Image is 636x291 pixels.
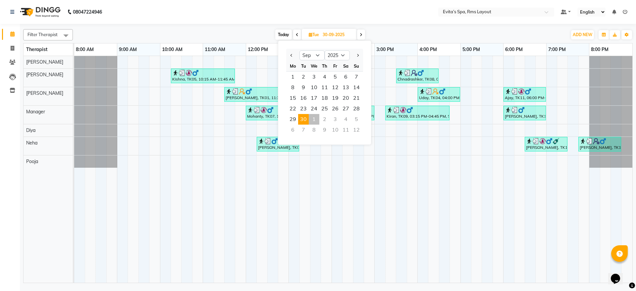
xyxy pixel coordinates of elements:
div: Sunday, September 7, 2025 [351,72,362,82]
div: Mohanty, TK07, 12:00 PM-01:00 PM, Muscle Relaxing massage [246,107,288,119]
span: 6 [341,72,351,82]
span: Tue [307,32,321,37]
div: Kiran, TK09, 03:15 PM-04:45 PM, Swedish Massage (90 min) [386,107,449,119]
div: Sunday, September 21, 2025 [351,93,362,103]
span: Neha [26,140,37,146]
span: 12 [330,82,341,93]
span: 4 [319,72,330,82]
b: 08047224946 [73,3,102,21]
div: Thursday, September 18, 2025 [319,93,330,103]
a: 11:00 AM [203,45,227,54]
div: Tu [298,61,309,71]
a: 10:00 AM [160,45,184,54]
img: logo [17,3,62,21]
span: 25 [319,103,330,114]
div: Sunday, October 12, 2025 [351,125,362,135]
button: Previous month [289,50,294,61]
div: Th [319,61,330,71]
a: 4:00 PM [418,45,439,54]
div: Tuesday, September 9, 2025 [298,82,309,93]
a: 8:00 AM [74,45,95,54]
input: 2025-09-30 [321,30,354,40]
span: [PERSON_NAME] [26,72,63,78]
div: [PERSON_NAME], TK14, 06:00 PM-07:00 PM, Swedish Massage [504,107,545,119]
span: 28 [351,103,362,114]
div: We [309,61,319,71]
div: Wednesday, September 24, 2025 [309,103,319,114]
div: Saturday, September 20, 2025 [341,93,351,103]
div: Monday, September 22, 2025 [288,103,298,114]
div: [PERSON_NAME], TK15, 07:45 PM-08:45 PM, Swedish Massage [579,138,620,150]
div: Wednesday, October 8, 2025 [309,125,319,135]
div: Sa [341,61,351,71]
span: 18 [319,93,330,103]
div: Monday, September 8, 2025 [288,82,298,93]
a: 7:00 PM [547,45,567,54]
span: 10 [309,82,319,93]
div: Monday, September 29, 2025 [288,114,298,125]
span: 17 [309,93,319,103]
div: Tuesday, September 16, 2025 [298,93,309,103]
span: [PERSON_NAME] [26,59,63,65]
span: 14 [351,82,362,93]
select: Select year [325,50,350,60]
div: Monday, October 6, 2025 [288,125,298,135]
a: 8:00 PM [589,45,610,54]
span: 21 [351,93,362,103]
select: Select month [299,50,325,60]
div: Thursday, September 25, 2025 [319,103,330,114]
div: Friday, October 10, 2025 [330,125,341,135]
div: Mo [288,61,298,71]
span: 27 [341,103,351,114]
div: Thursday, September 11, 2025 [319,82,330,93]
div: [PERSON_NAME], TK06, 12:15 PM-01:15 PM, Muscle Relaxing massage [257,138,298,150]
div: Wednesday, September 10, 2025 [309,82,319,93]
div: Thursday, October 9, 2025 [319,125,330,135]
div: [PERSON_NAME], TK01, 11:30 AM-01:00 PM, Muscle Relaxing Massage (90 min) [225,88,288,101]
span: 11 [319,82,330,93]
span: 23 [298,103,309,114]
div: Fr [330,61,341,71]
div: Ajay, TK11, 06:00 PM-07:00 PM, Swedish Massage [504,88,545,101]
div: Monday, September 15, 2025 [288,93,298,103]
span: 13 [341,82,351,93]
div: Wednesday, September 3, 2025 [309,72,319,82]
span: 30 [298,114,309,125]
div: Saturday, September 27, 2025 [341,103,351,114]
div: Thursday, October 2, 2025 [319,114,330,125]
span: Filter Therapist [27,32,58,37]
span: Manager [26,109,45,115]
span: 9 [298,82,309,93]
div: Friday, September 19, 2025 [330,93,341,103]
a: 3:00 PM [375,45,396,54]
div: Saturday, September 13, 2025 [341,82,351,93]
span: 24 [309,103,319,114]
span: 3 [309,72,319,82]
span: 8 [288,82,298,93]
span: ADD NEW [573,32,592,37]
span: 20 [341,93,351,103]
div: Wednesday, September 17, 2025 [309,93,319,103]
iframe: chat widget [608,264,629,284]
button: ADD NEW [571,30,594,39]
div: Tuesday, October 7, 2025 [298,125,309,135]
div: Friday, September 5, 2025 [330,72,341,82]
a: 12:00 PM [246,45,270,54]
span: 5 [330,72,341,82]
span: Therapist [26,46,47,52]
div: Sunday, September 14, 2025 [351,82,362,93]
span: 7 [351,72,362,82]
a: 6:00 PM [503,45,524,54]
div: Tuesday, September 23, 2025 [298,103,309,114]
div: Tuesday, September 2, 2025 [298,72,309,82]
span: 22 [288,103,298,114]
a: 5:00 PM [461,45,482,54]
span: 26 [330,103,341,114]
div: Wednesday, October 1, 2025 [309,114,319,125]
div: Su [351,61,362,71]
span: 1 [288,72,298,82]
span: Pooja [26,158,38,164]
div: Saturday, October 11, 2025 [341,125,351,135]
button: Next month [355,50,360,61]
div: Friday, September 12, 2025 [330,82,341,93]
